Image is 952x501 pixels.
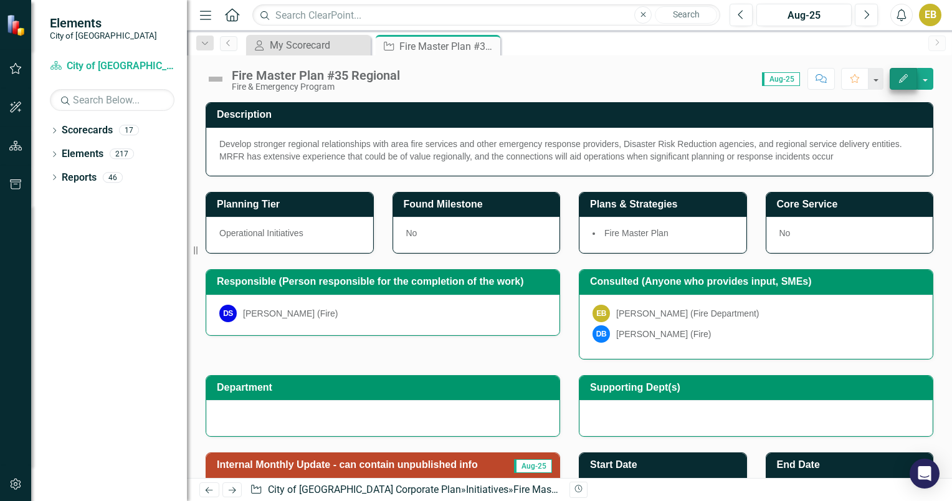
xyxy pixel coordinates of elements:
h3: Internal Monthly Update - can contain unpublished info [217,459,509,470]
div: [PERSON_NAME] (Fire) [243,307,338,320]
div: Fire Master Plan #35 Regional [232,69,400,82]
div: DS [219,305,237,322]
h3: Planning Tier [217,199,367,210]
div: EB [593,305,610,322]
h3: Department [217,382,553,393]
span: Search [673,9,700,19]
div: Aug-25 [761,8,847,23]
h3: Core Service [777,199,927,210]
a: My Scorecard [249,37,368,53]
span: Aug-25 [762,72,800,86]
a: City of [GEOGRAPHIC_DATA] Corporate Plan [268,484,461,495]
a: Initiatives [466,484,508,495]
a: Elements [62,147,103,161]
button: Search [655,6,717,24]
h3: Supporting Dept(s) [590,382,926,393]
h3: Consulted (Anyone who provides input, SMEs) [590,276,926,287]
a: Reports [62,171,97,185]
div: [PERSON_NAME] (Fire) [616,328,711,340]
div: [PERSON_NAME] (Fire Department) [616,307,759,320]
div: Open Intercom Messenger [910,459,940,489]
div: DB [593,325,610,343]
div: » » [250,483,560,497]
div: Fire Master Plan #35 Regional [513,484,646,495]
h3: Found Milestone [404,199,554,210]
input: Search ClearPoint... [252,4,720,26]
small: City of [GEOGRAPHIC_DATA] [50,31,157,41]
img: Not Defined [206,69,226,89]
button: EB [919,4,941,26]
h3: Description [217,109,926,120]
div: 217 [110,149,134,160]
a: City of [GEOGRAPHIC_DATA] Corporate Plan [50,59,174,74]
div: Fire & Emergency Program [232,82,400,92]
span: No [779,228,791,238]
button: Aug-25 [756,4,852,26]
span: Elements [50,16,157,31]
div: 17 [119,125,139,136]
h3: Plans & Strategies [590,199,740,210]
h3: End Date [777,459,927,470]
div: My Scorecard [270,37,368,53]
h3: Start Date [590,459,740,470]
input: Search Below... [50,89,174,111]
img: ClearPoint Strategy [6,14,28,36]
div: 46 [103,172,123,183]
h3: Responsible (Person responsible for the completion of the work) [217,276,553,287]
span: Operational Initiatives [219,228,303,238]
a: Scorecards [62,123,113,138]
div: Fire Master Plan #35 Regional [399,39,497,54]
p: Develop stronger regional relationships with area fire services and other emergency response prov... [219,138,920,163]
span: Aug-25 [514,459,552,473]
span: No [406,228,417,238]
span: Fire Master Plan [604,228,669,238]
